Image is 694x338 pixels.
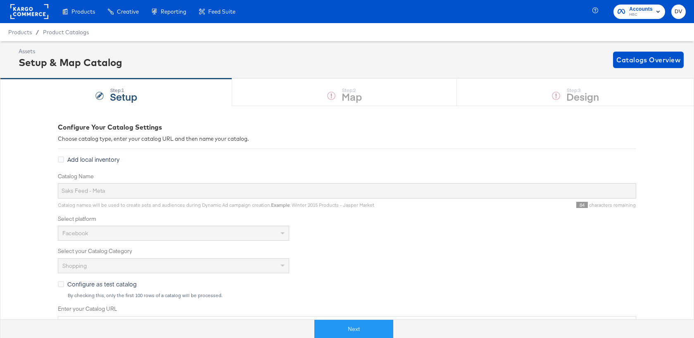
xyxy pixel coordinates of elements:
div: characters remaining [374,202,636,208]
span: 84 [576,202,588,208]
div: Step: 1 [110,87,137,93]
div: Setup & Map Catalog [19,55,122,69]
a: Product Catalogs [43,29,89,35]
label: Catalog Name [58,173,636,180]
label: Select your Catalog Category [58,247,636,255]
span: Add local inventory [67,155,119,163]
strong: Example [271,202,290,208]
div: Assets [19,47,122,55]
span: HBC [629,12,653,18]
span: Facebook [62,229,88,237]
span: DV [675,7,682,17]
span: / [32,29,43,35]
span: Accounts [629,5,653,14]
span: Reporting [161,8,186,15]
span: Products [8,29,32,35]
input: Name your catalog e.g. My Dynamic Product Catalog [58,183,636,199]
label: Select platform [58,215,636,223]
span: Feed Suite [208,8,235,15]
div: Configure Your Catalog Settings [58,123,636,132]
span: Creative [117,8,139,15]
label: Enter your Catalog URL [58,305,636,313]
div: By checking this, only the first 100 rows of a catalog will be processed. [67,293,636,298]
button: AccountsHBC [613,5,665,19]
button: DV [671,5,686,19]
div: Choose catalog type, enter your catalog URL and then name your catalog. [58,135,636,143]
span: Configure as test catalog [67,280,137,288]
button: Catalogs Overview [613,52,684,68]
span: Catalog names will be used to create sets and audiences during Dynamic Ad campaign creation. : Wi... [58,202,374,208]
span: Products [71,8,95,15]
strong: Setup [110,90,137,103]
span: Catalogs Overview [616,54,680,66]
span: Shopping [62,262,87,269]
